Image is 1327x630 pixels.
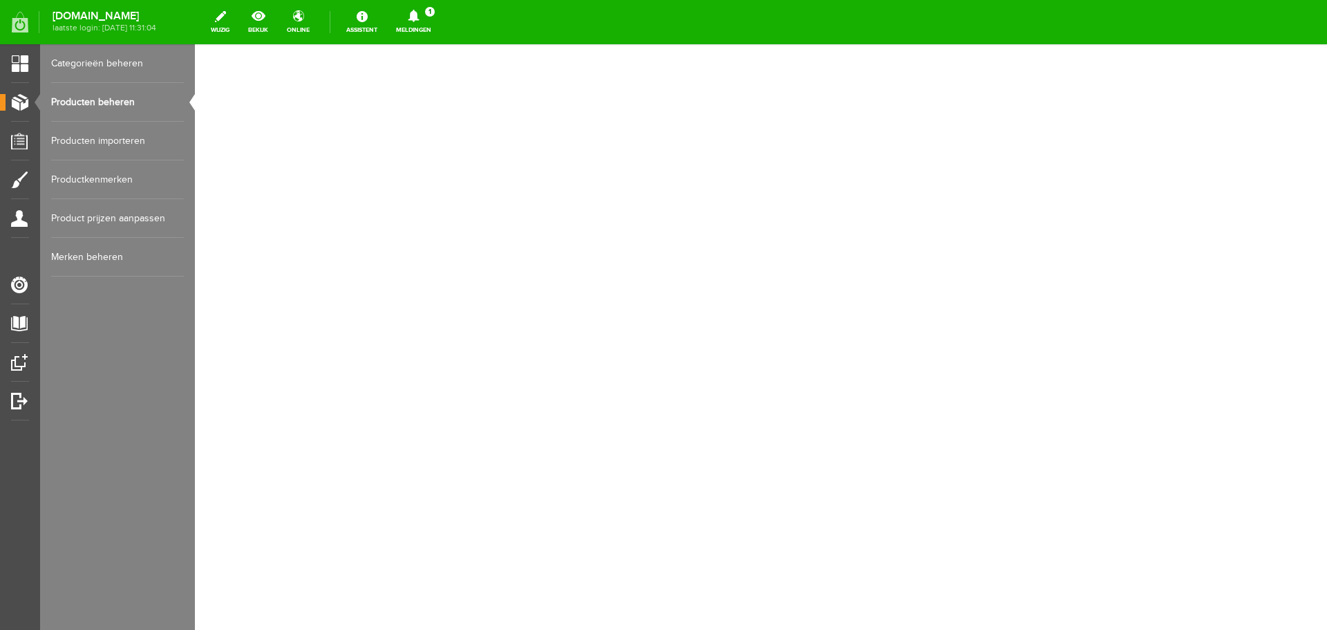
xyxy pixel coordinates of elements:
[51,160,184,199] a: Productkenmerken
[425,7,435,17] span: 1
[51,44,184,83] a: Categorieën beheren
[240,7,276,37] a: bekijk
[51,238,184,277] a: Merken beheren
[53,12,156,20] strong: [DOMAIN_NAME]
[51,83,184,122] a: Producten beheren
[53,24,156,32] span: laatste login: [DATE] 11:31:04
[388,7,440,37] a: Meldingen1
[203,7,238,37] a: wijzig
[51,122,184,160] a: Producten importeren
[279,7,318,37] a: online
[338,7,386,37] a: Assistent
[51,199,184,238] a: Product prijzen aanpassen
